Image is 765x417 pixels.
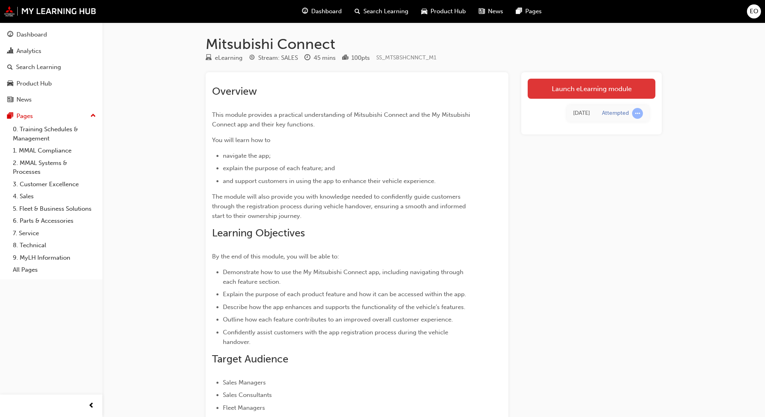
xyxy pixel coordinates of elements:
[10,239,99,252] a: 8. Technical
[528,79,655,99] a: Launch eLearning module
[16,30,47,39] div: Dashboard
[223,291,466,298] span: Explain the purpose of each product feature and how it can be accessed within the app.
[212,136,270,144] span: You will learn how to
[3,92,99,107] a: News
[750,7,758,16] span: EO
[376,54,437,61] span: Learning resource code
[3,60,99,75] a: Search Learning
[212,85,257,98] span: Overview
[10,252,99,264] a: 9. MyLH Information
[314,53,336,63] div: 45 mins
[602,110,629,117] div: Attempted
[7,113,13,120] span: pages-icon
[355,6,360,16] span: search-icon
[351,53,370,63] div: 100 pts
[10,215,99,227] a: 6. Parts & Accessories
[7,48,13,55] span: chart-icon
[525,7,542,16] span: Pages
[10,178,99,191] a: 3. Customer Excellence
[223,391,272,399] span: Sales Consultants
[7,96,13,104] span: news-icon
[632,108,643,119] span: learningRecordVerb_ATTEMPT-icon
[223,329,450,346] span: Confidently assist customers with the app registration process during the vehicle handover.
[342,55,348,62] span: podium-icon
[516,6,522,16] span: pages-icon
[212,193,467,220] span: The module will also provide you with knowledge needed to confidently guide customers through the...
[212,353,288,365] span: Target Audience
[479,6,485,16] span: news-icon
[223,152,271,159] span: navigate the app;
[10,144,99,157] a: 1. MMAL Compliance
[206,53,243,63] div: Type
[3,44,99,59] a: Analytics
[206,55,212,62] span: learningResourceType_ELEARNING-icon
[249,53,298,63] div: Stream
[510,3,548,20] a: pages-iconPages
[296,3,348,20] a: guage-iconDashboard
[430,7,466,16] span: Product Hub
[16,95,32,104] div: News
[223,404,265,411] span: Fleet Managers
[3,109,99,124] button: Pages
[7,64,13,71] span: search-icon
[223,269,465,285] span: Demonstrate how to use the My Mitsubishi Connect app, including navigating through each feature s...
[16,79,52,88] div: Product Hub
[302,6,308,16] span: guage-icon
[212,111,472,128] span: This module provides a practical understanding of Mitsubishi Connect and the My Mitsubishi Connec...
[16,112,33,121] div: Pages
[3,26,99,109] button: DashboardAnalyticsSearch LearningProduct HubNews
[10,157,99,178] a: 2. MMAL Systems & Processes
[311,7,342,16] span: Dashboard
[363,7,408,16] span: Search Learning
[258,53,298,63] div: Stream: SALES
[304,53,336,63] div: Duration
[472,3,510,20] a: news-iconNews
[10,203,99,215] a: 5. Fleet & Business Solutions
[88,401,94,411] span: prev-icon
[304,55,310,62] span: clock-icon
[212,227,305,239] span: Learning Objectives
[10,123,99,144] a: 0. Training Schedules & Management
[10,264,99,276] a: All Pages
[10,227,99,240] a: 7. Service
[223,165,335,172] span: explain the purpose of each feature; and
[10,190,99,203] a: 4. Sales
[212,253,339,260] span: By the end of this module, you will be able to:
[4,6,96,16] img: mmal
[215,53,243,63] div: eLearning
[348,3,415,20] a: search-iconSearch Learning
[7,31,13,39] span: guage-icon
[747,4,761,18] button: EO
[3,27,99,42] a: Dashboard
[223,316,453,323] span: Outline how each feature contributes to an improved overall customer experience.
[223,303,465,311] span: Describe how the app enhances and supports the functionality of the vehicle’s features.
[421,6,427,16] span: car-icon
[90,111,96,121] span: up-icon
[249,55,255,62] span: target-icon
[16,47,41,56] div: Analytics
[488,7,503,16] span: News
[573,109,590,118] div: Mon Sep 22 2025 10:50:55 GMT+0800 (Australian Western Standard Time)
[415,3,472,20] a: car-iconProduct Hub
[223,177,436,185] span: and support customers in using the app to enhance their vehicle experience.
[223,379,266,386] span: Sales Managers
[3,76,99,91] a: Product Hub
[16,63,61,72] div: Search Learning
[206,35,662,53] h1: Mitsubishi Connect
[342,53,370,63] div: Points
[7,80,13,87] span: car-icon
